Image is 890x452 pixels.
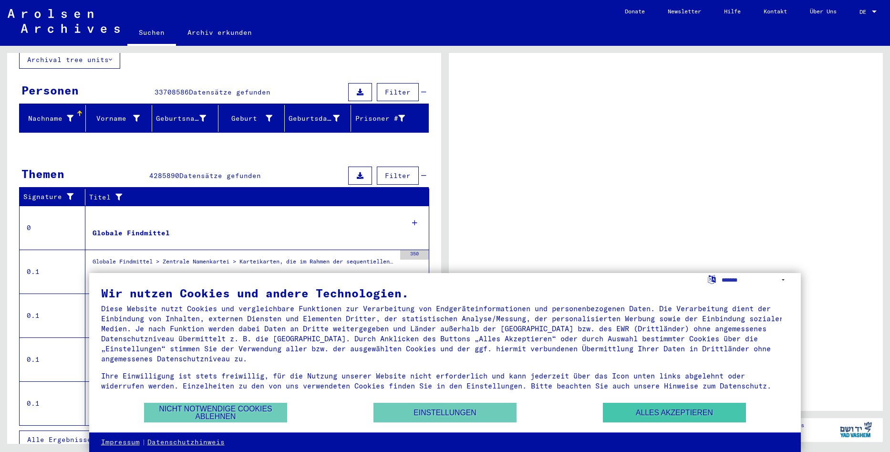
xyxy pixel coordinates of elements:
[93,272,191,282] div: Kartenbestand Segment 1
[86,105,152,132] mat-header-cell: Vorname
[722,273,789,287] select: Sprache auswählen
[127,21,176,46] a: Suchen
[101,287,789,299] div: Wir nutzen Cookies und andere Technologien.
[147,438,225,447] a: Datenschutzhinweis
[176,21,263,44] a: Archiv erkunden
[21,82,79,99] div: Personen
[289,114,340,124] div: Geburtsdatum
[20,381,85,425] td: 0.1
[222,114,272,124] div: Geburt‏
[101,304,789,364] div: Diese Website nutzt Cookies und vergleichbare Funktionen zur Verarbeitung von Endgeräteinformatio...
[155,88,189,96] span: 33708586
[859,9,870,15] span: DE
[285,105,351,132] mat-header-cell: Geburtsdatum
[385,88,411,96] span: Filter
[289,111,352,126] div: Geburtsdatum
[20,250,85,294] td: 0.1
[19,431,144,449] button: Alle Ergebnisse anzeigen
[101,438,140,447] a: Impressum
[603,403,746,422] button: Alles akzeptieren
[20,294,85,337] td: 0.1
[400,250,429,260] div: 350
[144,403,287,422] button: Nicht notwendige Cookies ablehnen
[149,171,179,180] span: 4285890
[8,9,120,33] img: Arolsen_neg.svg
[93,228,170,238] div: Globale Findmittel
[189,88,270,96] span: Datensätze gefunden
[156,114,206,124] div: Geburtsname
[89,189,420,205] div: Titel
[355,111,417,126] div: Prisoner #
[707,274,717,284] label: Sprache auswählen
[101,371,789,391] div: Ihre Einwilligung ist stets freiwillig, für die Nutzung unserer Website nicht erforderlich und ka...
[27,435,130,444] span: Alle Ergebnisse anzeigen
[351,105,428,132] mat-header-cell: Prisoner #
[20,337,85,381] td: 0.1
[93,257,395,271] div: Globale Findmittel > Zentrale Namenkartei > Karteikarten, die im Rahmen der sequentiellen Massend...
[19,51,120,69] button: Archival tree units
[23,114,73,124] div: Nachname
[222,111,284,126] div: Geburt‏
[179,171,261,180] span: Datensätze gefunden
[355,114,405,124] div: Prisoner #
[89,192,410,202] div: Titel
[20,206,85,250] td: 0
[152,105,218,132] mat-header-cell: Geburtsname
[377,83,419,101] button: Filter
[373,403,517,422] button: Einstellungen
[838,418,874,441] img: yv_logo.png
[90,114,140,124] div: Vorname
[23,111,85,126] div: Nachname
[21,165,64,182] div: Themen
[218,105,285,132] mat-header-cell: Geburt‏
[20,105,86,132] mat-header-cell: Nachname
[377,167,419,185] button: Filter
[23,192,78,202] div: Signature
[385,171,411,180] span: Filter
[23,189,87,205] div: Signature
[90,111,152,126] div: Vorname
[156,111,218,126] div: Geburtsname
